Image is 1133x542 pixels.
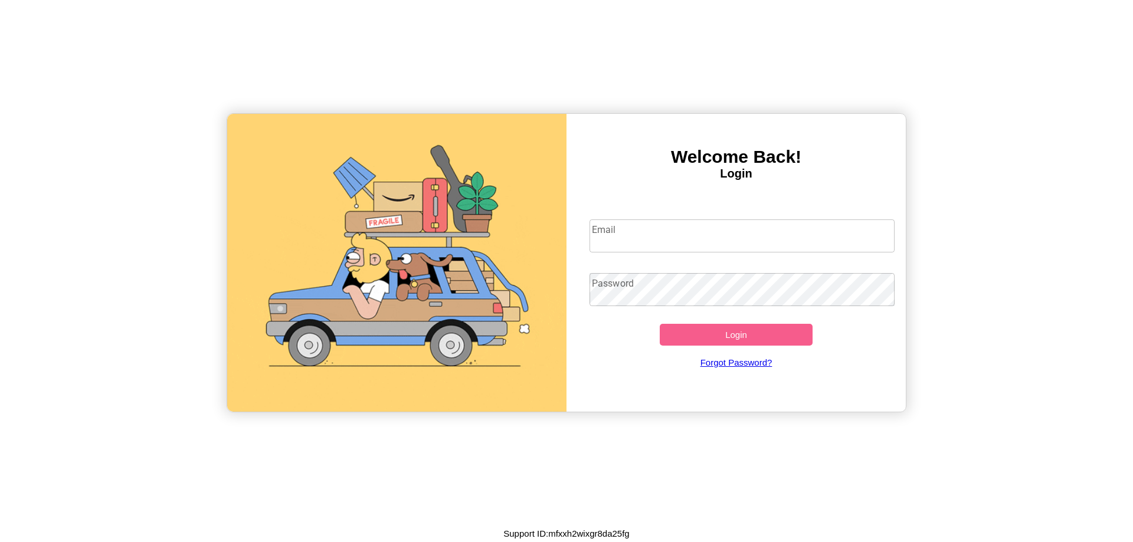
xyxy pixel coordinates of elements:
[227,114,566,412] img: gif
[566,167,906,180] h4: Login
[584,346,889,379] a: Forgot Password?
[503,525,629,541] p: Support ID: mfxxh2wixgr8da25fg
[660,324,813,346] button: Login
[566,147,906,167] h3: Welcome Back!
